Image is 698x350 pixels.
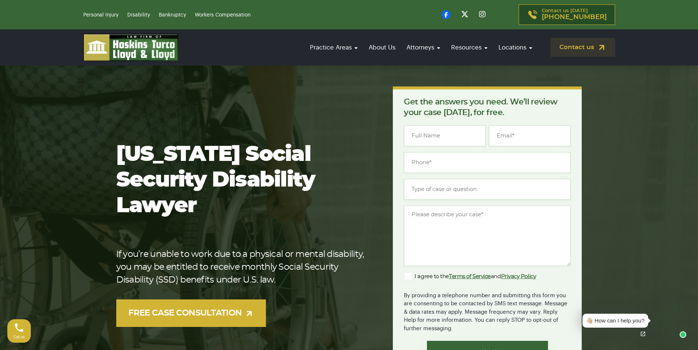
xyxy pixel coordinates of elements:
p: Get the answers you need. We’ll review your case [DATE], for free. [404,97,571,118]
a: Workers Compensation [195,12,251,18]
a: Privacy Policy [501,274,536,279]
p: If you’re unable to work due to a physical or mental disability, you may be entitled to receive m... [116,248,370,287]
a: Practice Areas [306,37,361,58]
a: Terms of Service [449,274,491,279]
input: Type of case or question [404,179,571,200]
input: Phone* [404,152,571,173]
p: Contact us [DATE] [542,8,607,21]
a: About Us [365,37,399,58]
a: Bankruptcy [159,12,186,18]
span: [PHONE_NUMBER] [542,14,607,21]
a: Contact us [DATE][PHONE_NUMBER] [519,4,615,25]
a: Attorneys [403,37,444,58]
a: Personal Injury [83,12,118,18]
a: Resources [447,37,491,58]
img: logo [83,34,179,61]
a: Open chat [635,326,651,342]
div: By providing a telephone number and submitting this form you are consenting to be contacted by SM... [404,287,571,333]
input: Full Name [404,125,486,146]
img: arrow-up-right-light.svg [245,309,254,318]
a: Locations [495,37,536,58]
input: Email* [489,125,571,146]
a: Disability [127,12,150,18]
div: 👋🏼 How can I help you? [586,317,644,325]
a: FREE CASE CONSULTATION [116,299,266,327]
h1: [US_STATE] Social Security Disability Lawyer [116,142,370,219]
label: I agree to the and [404,272,536,281]
a: Contact us [551,38,615,57]
span: Call us [14,335,25,339]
